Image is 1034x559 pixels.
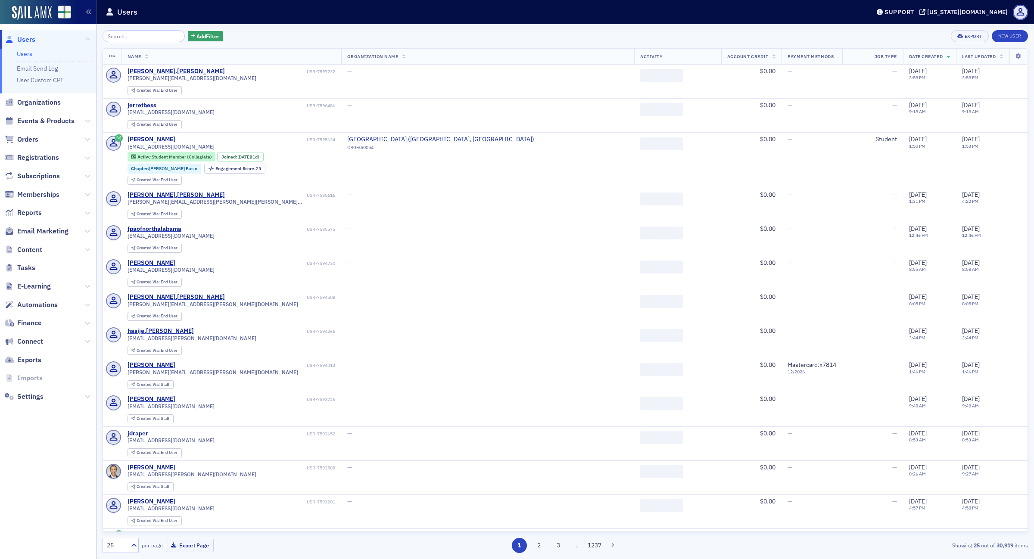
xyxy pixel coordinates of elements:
span: ‌ [640,69,683,82]
span: [EMAIL_ADDRESS][PERSON_NAME][DOMAIN_NAME] [128,335,256,342]
div: [PERSON_NAME] [128,395,175,403]
div: Staff [137,484,169,489]
span: $0.00 [760,395,775,403]
img: SailAMX [58,6,71,19]
div: End User [137,178,178,183]
a: hasije.[PERSON_NAME] [128,327,194,335]
time: 8:53 AM [962,437,979,443]
span: — [788,327,792,335]
span: — [347,361,352,369]
span: — [892,101,897,109]
div: End User [137,246,178,251]
button: 3 [551,538,566,553]
div: Created Via: End User [128,278,182,287]
span: Created Via : [137,121,161,127]
button: 2 [531,538,546,553]
button: [US_STATE][DOMAIN_NAME] [919,9,1011,15]
a: Connect [5,337,43,346]
span: [EMAIL_ADDRESS][DOMAIN_NAME] [128,505,215,512]
span: Athens State University (Athens, AL) [347,136,534,143]
div: Created Via: Staff [128,482,174,491]
div: End User [137,519,178,523]
a: Finance [5,318,42,328]
span: … [570,541,582,549]
time: 9:27 AM [962,471,979,477]
a: jerretbess [128,102,156,109]
a: View Homepage [52,6,71,20]
span: — [788,395,792,403]
div: Created Via: End User [128,244,182,253]
div: [PERSON_NAME] [128,136,175,143]
span: — [788,463,792,471]
span: — [892,395,897,403]
span: — [892,429,897,437]
span: [DATE] [909,361,927,369]
a: SailAMX [12,6,52,20]
div: fpaofnorthalabama [128,225,181,233]
span: [PERSON_NAME][EMAIL_ADDRESS][PERSON_NAME][DOMAIN_NAME] [128,301,298,307]
div: End User [137,450,178,455]
div: 25 [215,166,262,171]
a: Users [17,50,32,58]
time: 3:44 PM [909,335,925,341]
div: jdraper [128,430,148,438]
div: USR-7595575 [183,227,335,232]
span: [DATE] [962,429,980,437]
a: Chapter:[PERSON_NAME] Basin [131,166,197,171]
span: Created Via : [137,245,161,251]
span: [DATE] [962,293,980,301]
time: 8:53 AM [909,437,926,443]
span: Connect [17,337,43,346]
time: 4:57 PM [909,505,925,511]
div: USR-7593652 [149,431,335,437]
span: [EMAIL_ADDRESS][DOMAIN_NAME] [128,109,215,115]
span: ‌ [640,103,683,116]
span: $0.00 [760,259,775,267]
div: [PERSON_NAME] [128,259,175,267]
span: — [788,135,792,143]
div: End User [137,348,178,353]
span: $0.00 [760,463,775,471]
span: — [347,259,352,267]
span: [DATE] [237,154,251,160]
span: Reports [17,208,42,217]
span: — [347,101,352,109]
span: — [892,361,897,369]
button: Export [951,30,988,42]
a: Imports [5,373,43,383]
time: 3:44 PM [962,335,978,341]
span: [DATE] [909,395,927,403]
time: 9:48 AM [962,403,979,409]
time: 8:05 PM [909,301,925,307]
span: [DATE] [909,463,927,471]
a: E-Learning [5,282,51,291]
div: ORG-650054 [347,145,534,153]
div: Engagement Score: 25 [204,164,265,173]
time: 9:18 AM [909,109,926,115]
span: Events & Products [17,116,75,126]
span: Settings [17,392,44,401]
div: Active: Active: Student Member (Collegiate) [128,152,216,161]
span: Created Via : [137,348,161,353]
span: Imports [17,373,43,383]
a: Events & Products [5,116,75,126]
time: 3:58 PM [909,75,925,81]
span: — [892,293,897,301]
span: — [788,225,792,233]
a: Active Student Member (Collegiate) [131,154,212,160]
span: — [892,259,897,267]
a: Email Send Log [17,65,58,72]
a: [PERSON_NAME].[PERSON_NAME] [128,68,225,75]
a: Subscriptions [5,171,60,181]
div: Chapter: [128,164,202,173]
time: 8:55 AM [909,266,926,272]
div: Created Via: End User [128,516,182,525]
span: [DATE] [962,135,980,143]
span: $0.00 [760,429,775,437]
time: 1:46 PM [962,369,978,375]
span: Chapter : [131,165,149,171]
div: Created Via: End User [128,448,182,457]
div: End User [137,314,178,319]
span: Created Via : [137,518,161,523]
time: 8:05 PM [962,301,978,307]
